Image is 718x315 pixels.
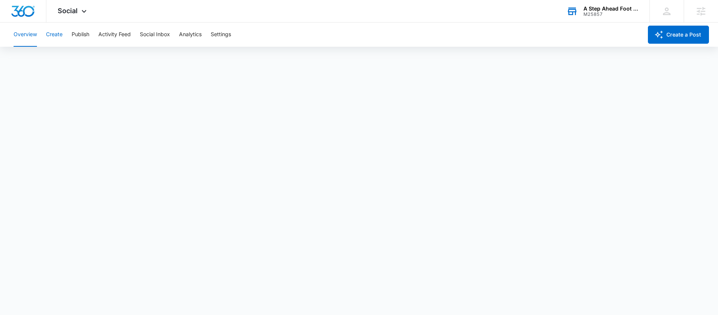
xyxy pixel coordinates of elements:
button: Activity Feed [98,23,131,47]
button: Publish [72,23,89,47]
button: Create a Post [648,26,709,44]
button: Social Inbox [140,23,170,47]
button: Create [46,23,63,47]
div: account id [583,12,638,17]
button: Settings [211,23,231,47]
button: Overview [14,23,37,47]
button: Analytics [179,23,202,47]
span: Social [58,7,78,15]
div: account name [583,6,638,12]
